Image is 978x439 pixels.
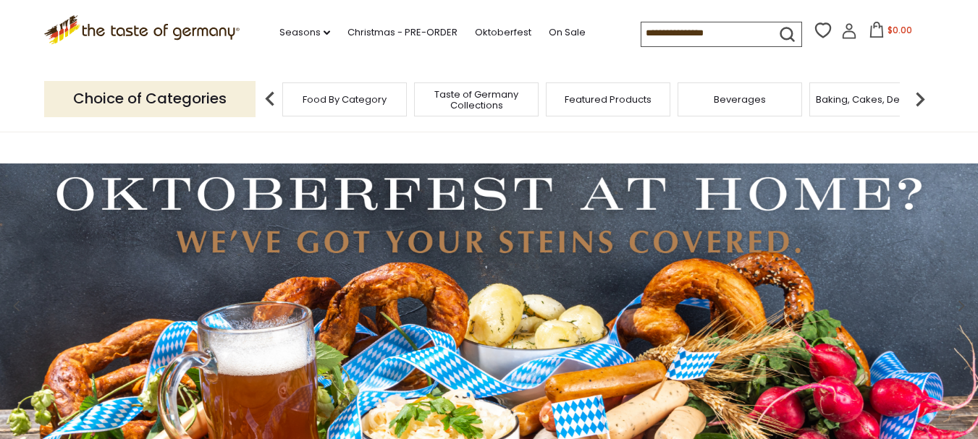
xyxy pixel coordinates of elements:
button: $0.00 [860,22,922,43]
a: Christmas - PRE-ORDER [347,25,458,41]
a: On Sale [549,25,586,41]
a: Beverages [714,94,766,105]
img: next arrow [906,85,935,114]
p: Choice of Categories [44,81,256,116]
a: Taste of Germany Collections [418,89,534,111]
img: previous arrow [256,85,284,114]
a: Seasons [279,25,330,41]
a: Baking, Cakes, Desserts [816,94,928,105]
a: Oktoberfest [475,25,531,41]
span: $0.00 [888,24,912,36]
a: Food By Category [303,94,387,105]
a: Featured Products [565,94,652,105]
